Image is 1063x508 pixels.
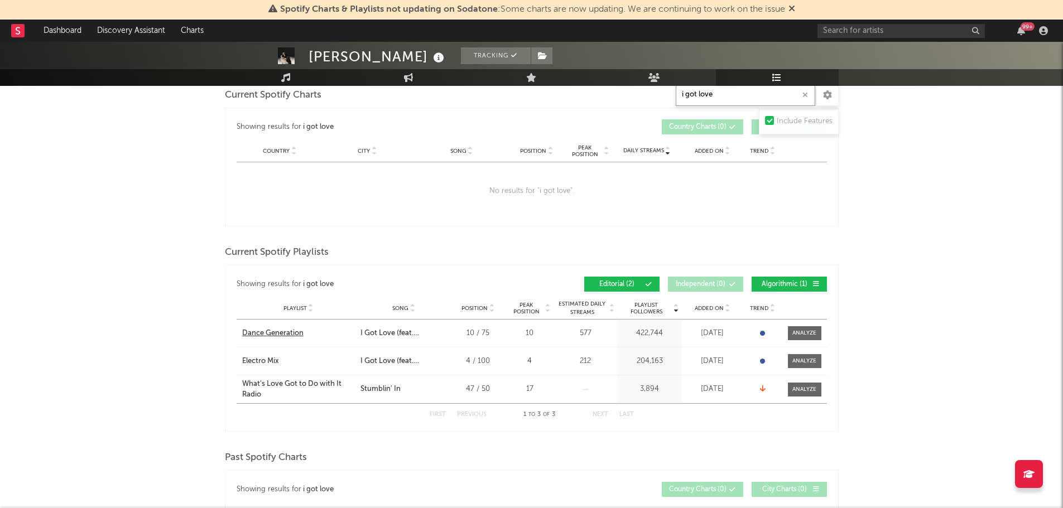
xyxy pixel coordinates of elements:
span: Trend [750,305,768,312]
span: Current Spotify Playlists [225,246,329,259]
span: Past Spotify Charts [225,451,307,465]
div: 47 / 50 [453,384,503,395]
button: Algorithmic(1) [752,277,827,292]
div: [PERSON_NAME] [309,47,447,66]
button: Independent(0) [668,277,743,292]
div: 10 / 75 [453,328,503,339]
div: [DATE] [685,356,740,367]
span: City [358,148,370,154]
div: Electro Mix [242,356,279,367]
span: Dismiss [788,5,795,14]
div: 577 [556,328,615,339]
div: 3,894 [621,384,679,395]
span: Playlist [283,305,307,312]
div: 99 + [1021,22,1035,31]
span: : Some charts are now updating. We are continuing to work on the issue [280,5,785,14]
div: I Got Love (feat. [PERSON_NAME]) [360,328,448,339]
div: 10 [509,328,551,339]
div: Dance Generation [242,328,304,339]
span: Daily Streams [623,147,664,155]
div: 4 / 100 [453,356,503,367]
span: Current Spotify Charts [225,89,321,102]
span: Added On [695,305,724,312]
div: Showing results for [237,119,532,134]
span: Editorial ( 2 ) [591,281,643,288]
span: Peak Position [509,302,544,315]
button: Country Charts(0) [662,482,743,497]
button: Country Charts(0) [662,119,743,134]
span: Position [461,305,488,312]
a: Charts [173,20,211,42]
button: 99+ [1017,26,1025,35]
span: Playlist Followers [621,302,672,315]
div: 212 [556,356,615,367]
div: [DATE] [685,384,740,395]
input: Search Playlists/Charts [676,84,815,106]
span: Song [450,148,466,154]
button: Editorial(2) [584,277,660,292]
span: Country Charts ( 0 ) [669,486,727,493]
a: Discovery Assistant [89,20,173,42]
div: Include Features [777,115,833,128]
div: i got love [303,278,334,291]
span: Position [520,148,546,154]
div: Stumblin' In [360,384,401,395]
span: Trend [750,148,768,154]
button: City Charts(0) [752,482,827,497]
span: Algorithmic ( 1 ) [759,281,810,288]
span: Song [392,305,408,312]
span: Country [263,148,290,154]
a: Dance Generation [242,328,355,339]
span: of [543,412,550,417]
button: Last [619,412,634,418]
div: 422,744 [621,328,679,339]
button: City Charts(0) [752,119,827,134]
a: Electro Mix [242,356,355,367]
a: What's Love Got to Do with It Radio [242,379,355,400]
button: Tracking [461,47,531,64]
button: First [430,412,446,418]
div: No results for " i got love ". [237,162,827,220]
span: Estimated Daily Streams [556,300,608,317]
div: [DATE] [685,328,740,339]
span: to [528,412,535,417]
span: Peak Position [567,144,603,158]
button: Previous [457,412,487,418]
a: Dashboard [36,20,89,42]
div: I Got Love (feat. [PERSON_NAME]) [360,356,448,367]
span: Country Charts ( 0 ) [669,124,727,130]
div: Showing results for [237,277,532,292]
div: i got love [303,120,334,134]
span: Added On [695,148,724,154]
div: i got love [303,483,334,496]
span: Spotify Charts & Playlists not updating on Sodatone [280,5,498,14]
input: Search for artists [817,24,985,38]
div: 204,163 [621,356,679,367]
div: 4 [509,356,551,367]
span: City Charts ( 0 ) [759,486,810,493]
div: Showing results for [237,482,532,497]
button: Next [593,412,608,418]
span: Independent ( 0 ) [675,281,727,288]
div: 17 [509,384,551,395]
div: 1 3 3 [509,408,570,422]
